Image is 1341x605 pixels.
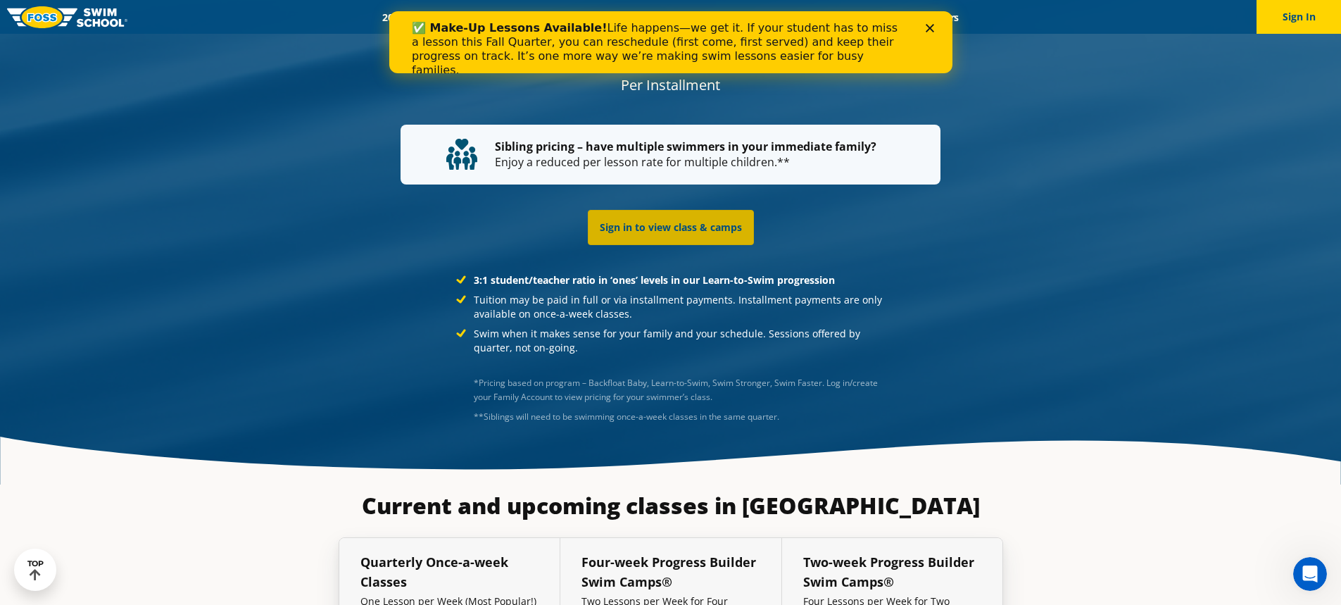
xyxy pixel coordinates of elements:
[456,327,885,355] li: Swim when it makes sense for your family and your schedule. Sessions offered by quarter, not on-g...
[588,210,754,245] a: Sign in to view class & camps
[641,11,719,24] a: About FOSS
[23,10,518,66] div: Life happens—we get it. If your student has to miss a lesson this Fall Quarter, you can reschedul...
[474,273,835,287] strong: 3:1 student/teacher ratio in ‘ones’ levels in our Learn-to-Swim progression
[803,552,981,592] h5: Two-week Progress Builder Swim Camps®
[446,139,895,170] p: Enjoy a reduced per lesson rate for multiple children.**
[474,410,885,424] div: Josef Severson, Rachael Blom (group direct message)
[458,11,517,24] a: Schools
[581,552,760,592] h5: Four-week Progress Builder Swim Camps®
[7,6,127,28] img: FOSS Swim School Logo
[474,376,885,404] p: *Pricing based on program – Backfloat Baby, Learn-to-Swim, Swim Stronger, Swim Faster. Log in/cre...
[27,559,44,581] div: TOP
[401,75,940,95] div: Per Installment
[474,410,885,424] div: **Siblings will need to be swimming once-a-week classes in the same quarter.
[495,139,876,154] strong: Sibling pricing – have multiple swimmers in your immediate family?
[339,492,1003,520] h3: Current and upcoming classes in [GEOGRAPHIC_DATA]
[456,293,885,321] li: Tuition may be paid in full or via installment payments. Installment payments are only available ...
[517,11,641,24] a: Swim Path® Program
[912,11,971,24] a: Careers
[23,10,218,23] b: ✅ Make-Up Lessons Available!
[719,11,869,24] a: Swim Like [PERSON_NAME]
[389,11,952,73] iframe: Intercom live chat banner
[536,13,550,21] div: Close
[360,552,539,592] h5: Quarterly Once-a-week Classes
[446,139,477,170] img: tuition-family-children.svg
[1293,557,1327,591] iframe: Intercom live chat
[370,11,458,24] a: 2025 Calendar
[868,11,912,24] a: Blog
